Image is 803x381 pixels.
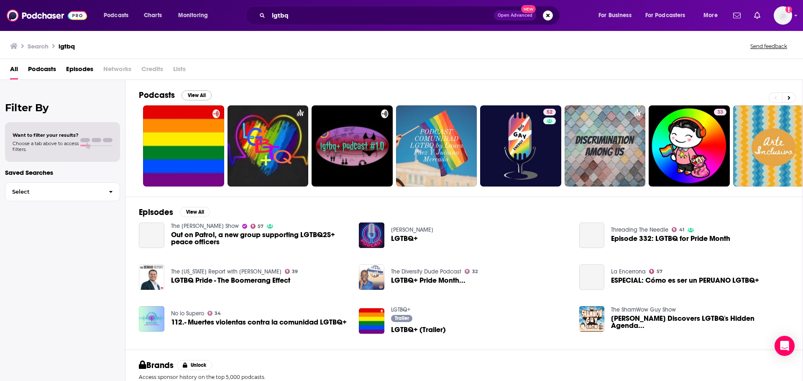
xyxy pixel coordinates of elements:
[173,62,186,79] span: Lists
[359,264,384,290] img: LGTBQ+ Pride Month...
[785,6,792,13] svg: Add a profile image
[139,222,164,248] a: Out on Patrol, a new group supporting LGTBQ2S+ peace officers
[391,277,465,284] a: LGTBQ+ Pride Month...
[28,62,56,79] span: Podcasts
[611,268,646,275] a: La Encerrona
[774,6,792,25] span: Logged in as LaurenKenyon
[774,6,792,25] img: User Profile
[391,268,461,275] a: The Diversity Dude Podcast
[258,225,263,228] span: 57
[714,109,726,115] a: 33
[141,62,163,79] span: Credits
[395,316,409,321] span: Trailer
[472,270,478,274] span: 32
[640,9,698,22] button: open menu
[494,10,536,20] button: Open AdvancedNew
[66,62,93,79] a: Episodes
[775,336,795,356] div: Open Intercom Messenger
[269,9,494,22] input: Search podcasts, credits, & more...
[171,310,204,317] a: No lo Supero
[5,189,102,194] span: Select
[645,10,685,21] span: For Podcasters
[139,90,212,100] a: PodcastsView All
[13,141,79,152] span: Choose a tab above to access filters.
[182,90,212,100] button: View All
[292,270,298,274] span: 39
[59,42,75,50] h3: lgtbq
[171,222,239,230] a: The Jas Johal Show
[774,6,792,25] button: Show profile menu
[611,315,789,329] span: [PERSON_NAME] Discovers LGTBQ's Hidden Agenda...
[139,90,175,100] h2: Podcasts
[611,235,730,242] a: Episode 332: LGTBQ for Pride Month
[10,62,18,79] a: All
[579,306,605,332] img: Vince Discovers LGTBQ's Hidden Agenda...
[207,311,221,316] a: 34
[139,374,789,380] p: Access sponsor history on the top 5,000 podcasts.
[139,207,210,217] a: EpisodesView All
[748,43,790,50] button: Send feedback
[391,226,433,233] a: Nickole Urbanovega
[139,306,164,332] img: 112.- Muertes violentas contra la comunidad LGTBQ+
[251,224,264,229] a: 57
[139,207,173,217] h2: Episodes
[5,169,120,176] p: Saved Searches
[579,222,605,248] a: Episode 332: LGTBQ for Pride Month
[139,264,164,290] a: LGTBQ Pride - The Boomerang Effect
[5,102,120,114] h2: Filter By
[359,308,384,334] img: LGTBQ+ (Trailer)
[139,360,174,371] h2: Brands
[13,132,79,138] span: Want to filter your results?
[498,13,532,18] span: Open Advanced
[171,231,349,245] a: Out on Patrol, a new group supporting LGTBQ2S+ peace officers
[698,9,728,22] button: open menu
[611,306,676,313] a: The ShamWow Guy Show
[579,264,605,290] a: ESPECIAL: Cómo es ser un PERUANO LGTBQ+
[672,227,684,232] a: 41
[171,319,347,326] a: 112.- Muertes violentas contra la comunidad LGTBQ+
[28,42,49,50] h3: Search
[178,10,208,21] span: Monitoring
[104,10,128,21] span: Podcasts
[98,9,139,22] button: open menu
[751,8,764,23] a: Show notifications dropdown
[138,9,167,22] a: Charts
[359,222,384,248] img: LGTBQ+
[521,5,536,13] span: New
[703,10,718,21] span: More
[543,109,556,115] a: 52
[717,108,723,117] span: 33
[593,9,642,22] button: open menu
[7,8,87,23] img: Podchaser - Follow, Share and Rate Podcasts
[465,269,478,274] a: 32
[171,277,290,284] a: LGTBQ Pride - The Boomerang Effect
[103,62,131,79] span: Networks
[144,10,162,21] span: Charts
[679,228,684,232] span: 41
[730,8,744,23] a: Show notifications dropdown
[611,315,789,329] a: Vince Discovers LGTBQ's Hidden Agenda...
[5,182,120,201] button: Select
[611,277,759,284] a: ESPECIAL: Cómo es ser un PERUANO LGTBQ+
[649,105,730,187] a: 33
[391,326,446,333] span: LGTBQ+ (Trailer)
[285,269,298,274] a: 39
[657,270,662,274] span: 57
[649,269,662,274] a: 57
[253,6,568,25] div: Search podcasts, credits, & more...
[391,235,418,242] span: LGTBQ+
[547,108,552,117] span: 52
[180,207,210,217] button: View All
